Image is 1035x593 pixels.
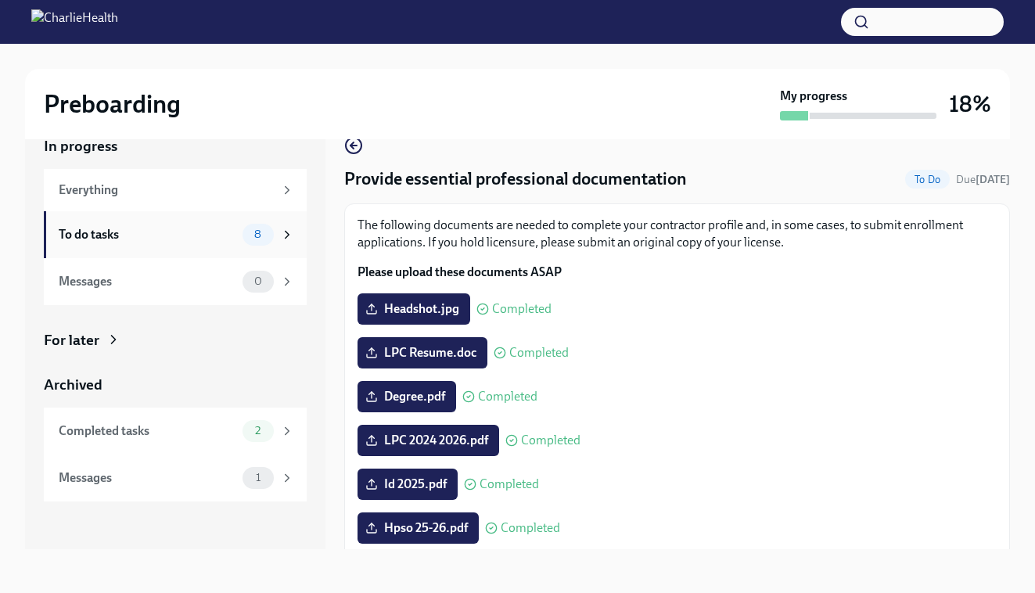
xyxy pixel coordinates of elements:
[358,381,456,412] label: Degree.pdf
[59,181,274,199] div: Everything
[245,228,271,240] span: 8
[368,345,476,361] span: LPC Resume.doc
[44,408,307,455] a: Completed tasks2
[358,293,470,325] label: Headshot.jpg
[358,337,487,368] label: LPC Resume.doc
[44,330,307,350] a: For later
[44,136,307,156] a: In progress
[480,478,539,491] span: Completed
[358,217,997,251] p: The following documents are needed to complete your contractor profile and, in some cases, to sub...
[905,174,950,185] span: To Do
[358,469,458,500] label: Id 2025.pdf
[368,389,445,404] span: Degree.pdf
[344,167,687,191] h4: Provide essential professional documentation
[949,90,991,118] h3: 18%
[501,522,560,534] span: Completed
[246,472,270,483] span: 1
[44,375,307,395] a: Archived
[368,301,459,317] span: Headshot.jpg
[59,273,236,290] div: Messages
[368,433,488,448] span: LPC 2024 2026.pdf
[44,455,307,501] a: Messages1
[59,226,236,243] div: To do tasks
[44,211,307,258] a: To do tasks8
[976,173,1010,186] strong: [DATE]
[44,88,181,120] h2: Preboarding
[245,275,271,287] span: 0
[956,172,1010,187] span: September 25th, 2025 08:00
[31,9,118,34] img: CharlieHealth
[521,434,580,447] span: Completed
[358,512,479,544] label: Hpso 25-26.pdf
[44,169,307,211] a: Everything
[358,264,562,279] strong: Please upload these documents ASAP
[44,330,99,350] div: For later
[358,425,499,456] label: LPC 2024 2026.pdf
[956,173,1010,186] span: Due
[492,303,552,315] span: Completed
[44,258,307,305] a: Messages0
[246,425,270,437] span: 2
[368,476,447,492] span: Id 2025.pdf
[780,88,847,105] strong: My progress
[368,520,468,536] span: Hpso 25-26.pdf
[59,469,236,487] div: Messages
[478,390,537,403] span: Completed
[509,347,569,359] span: Completed
[59,422,236,440] div: Completed tasks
